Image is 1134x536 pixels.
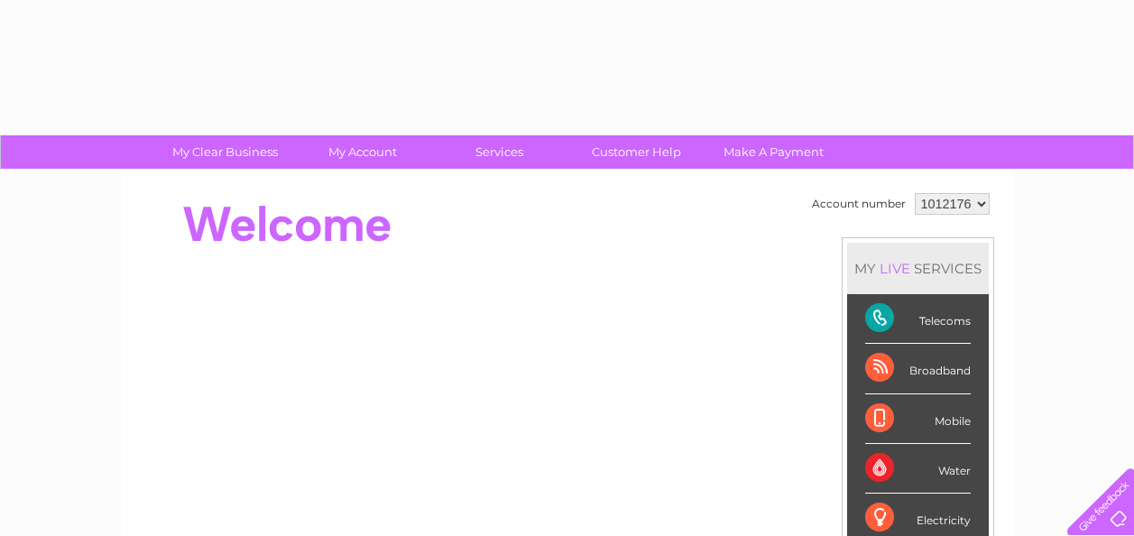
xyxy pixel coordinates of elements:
a: My Account [288,135,437,169]
div: LIVE [876,260,914,277]
div: MY SERVICES [847,243,989,294]
div: Telecoms [865,294,971,344]
div: Mobile [865,394,971,444]
td: Account number [807,189,910,219]
a: Services [425,135,574,169]
div: Water [865,444,971,494]
a: Make A Payment [699,135,848,169]
div: Broadband [865,344,971,393]
a: My Clear Business [151,135,300,169]
a: Customer Help [562,135,711,169]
